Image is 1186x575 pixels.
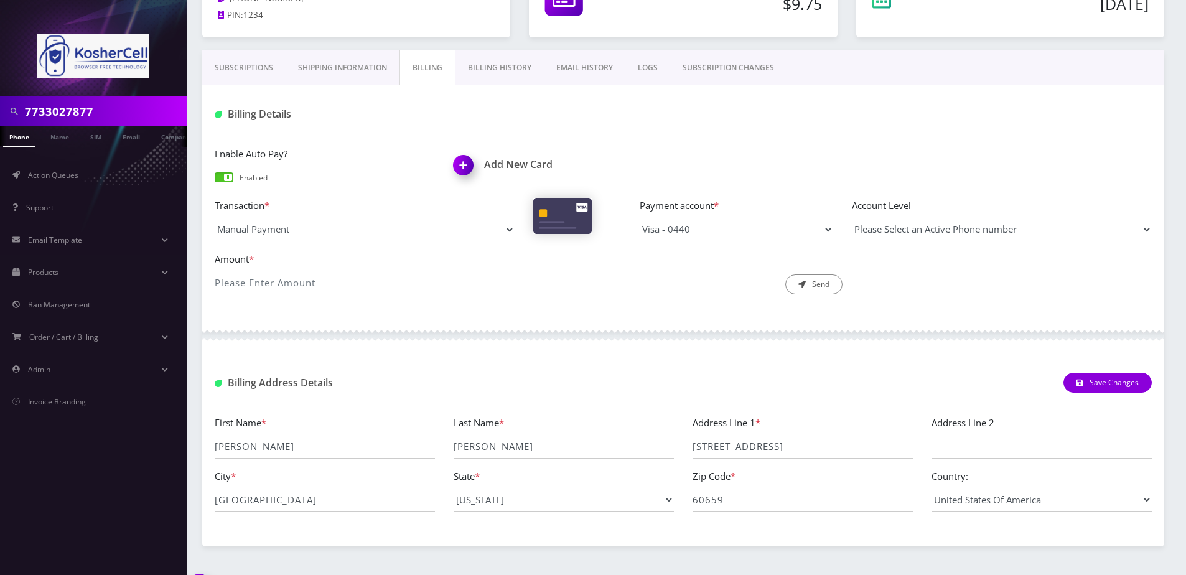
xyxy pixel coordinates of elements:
[693,469,735,484] label: Zip Code
[240,172,268,184] p: Enabled
[28,170,78,180] span: Action Queues
[215,199,515,213] label: Transaction
[28,235,82,245] span: Email Template
[215,469,236,484] label: City
[215,377,515,389] h1: Billing Address Details
[215,147,435,161] label: Enable Auto Pay?
[215,271,515,294] input: Please Enter Amount
[1063,373,1152,393] button: Save Changes
[215,252,515,266] label: Amount
[37,34,149,78] img: KosherCell
[640,199,833,213] label: Payment account
[155,126,197,146] a: Company
[286,50,399,86] a: Shipping Information
[215,380,222,387] img: Billing Address Detail
[25,100,184,123] input: Search in Company
[533,198,592,234] img: Cards
[693,435,913,459] input: Address Line 1
[215,435,435,459] input: First Name
[243,9,263,21] span: 1234
[447,151,484,188] img: Add New Card
[215,111,222,118] img: Billing Details
[84,126,108,146] a: SIM
[625,50,670,86] a: LOGS
[670,50,787,86] a: SUBSCRIPTION CHANGES
[693,416,760,430] label: Address Line 1
[454,435,674,459] input: Last Name
[215,416,266,430] label: First Name
[932,469,968,484] label: Country:
[28,396,86,407] span: Invoice Branding
[455,50,544,86] a: Billing History
[932,416,994,430] label: Address Line 2
[693,488,913,512] input: Zip
[399,50,455,86] a: Billing
[28,299,90,310] span: Ban Management
[26,202,54,213] span: Support
[454,416,504,430] label: Last Name
[785,274,843,294] button: Send
[28,267,58,278] span: Products
[202,50,286,86] a: Subscriptions
[29,332,98,342] span: Order / Cart / Billing
[28,364,50,375] span: Admin
[454,159,674,171] a: Add New CardAdd New Card
[215,488,435,512] input: City
[544,50,625,86] a: EMAIL HISTORY
[116,126,146,146] a: Email
[454,159,674,171] h1: Add New Card
[215,108,515,120] h1: Billing Details
[454,469,480,484] label: State
[852,199,1152,213] label: Account Level
[218,9,243,22] a: PIN:
[44,126,75,146] a: Name
[3,126,35,147] a: Phone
